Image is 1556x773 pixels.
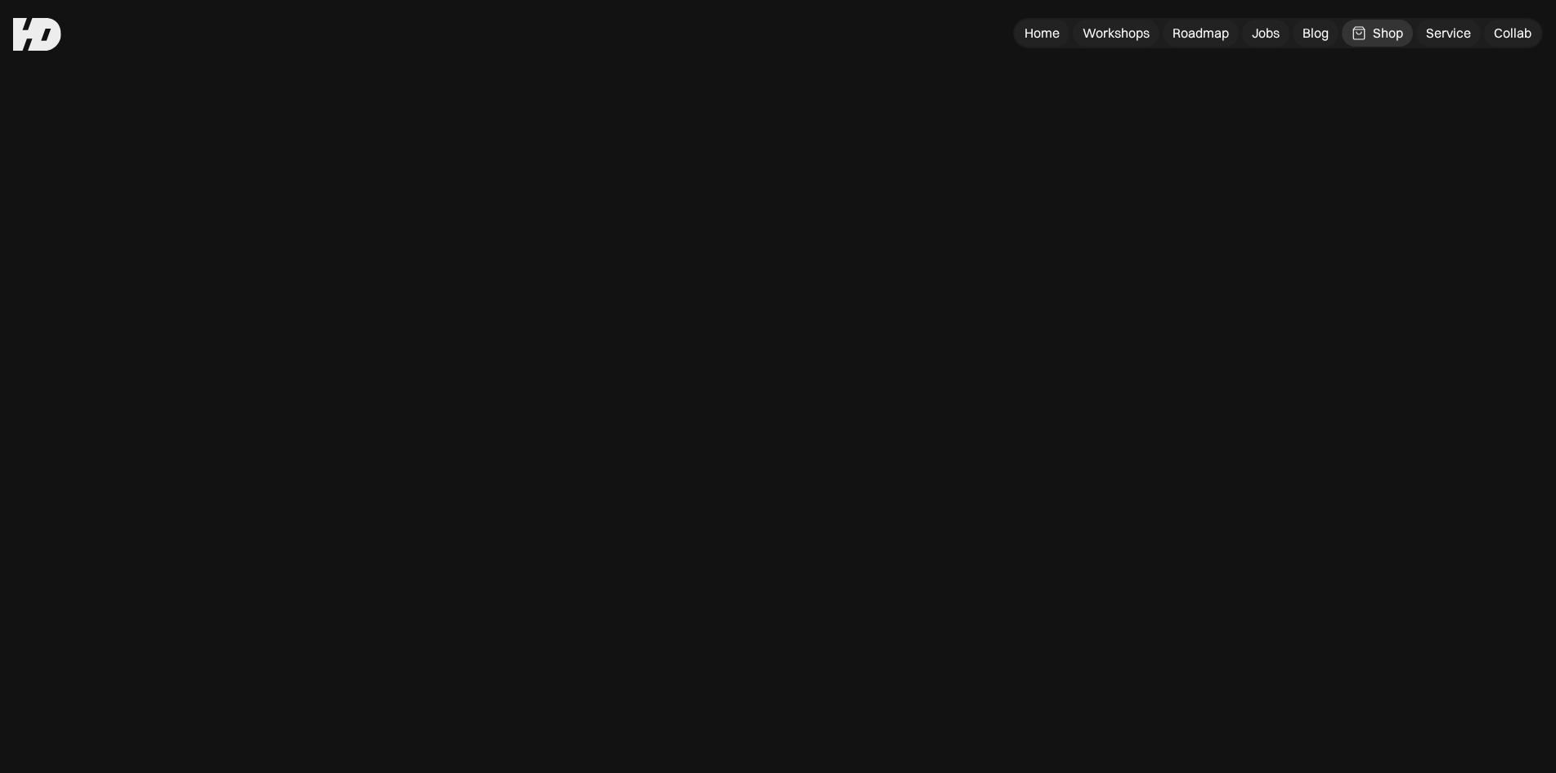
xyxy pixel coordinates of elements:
a: Roadmap [1163,20,1239,47]
div: Jobs [1252,25,1280,42]
div: Service [1426,25,1471,42]
div: Collab [1494,25,1531,42]
a: Jobs [1242,20,1289,47]
div: Workshops [1083,25,1150,42]
div: Blog [1303,25,1329,42]
a: Home [1015,20,1069,47]
a: Workshops [1073,20,1159,47]
a: Blog [1293,20,1339,47]
div: Shop [1373,25,1403,42]
div: Home [1025,25,1060,42]
a: Shop [1342,20,1413,47]
a: Collab [1484,20,1541,47]
div: Roadmap [1173,25,1229,42]
a: Service [1416,20,1481,47]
